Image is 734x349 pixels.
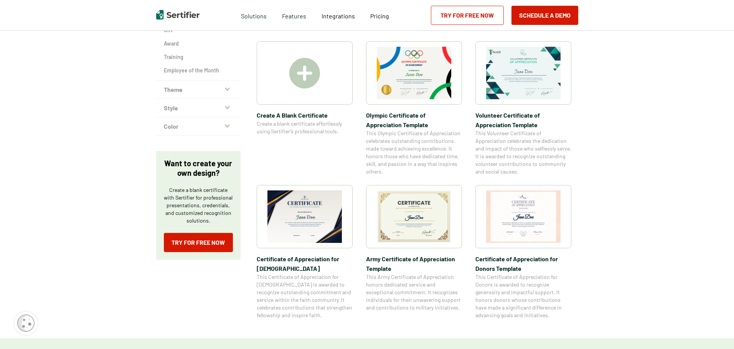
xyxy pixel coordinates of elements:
[156,10,200,20] img: Sertifier | Digital Credentialing Platform
[164,159,233,178] p: Want to create your own design?
[156,117,241,136] button: Color
[366,185,462,319] a: Army Certificate of Appreciation​ TemplateArmy Certificate of Appreciation​ TemplateThis Army Cer...
[267,190,342,243] img: Certificate of Appreciation for Church​
[156,80,241,99] button: Theme
[475,41,571,175] a: Volunteer Certificate of Appreciation TemplateVolunteer Certificate of Appreciation TemplateThis ...
[475,129,571,175] span: This Volunteer Certificate of Appreciation celebrates the dedication and impact of those who self...
[164,67,233,74] a: Employee of the Month
[17,315,35,332] img: Cookie Popup Icon
[257,185,353,319] a: Certificate of Appreciation for Church​Certificate of Appreciation for [DEMOGRAPHIC_DATA]​This Ce...
[377,190,451,243] img: Army Certificate of Appreciation​ Template
[164,233,233,252] a: Try for Free Now
[289,58,320,88] img: Create A Blank Certificate
[486,190,561,243] img: Certificate of Appreciation for Donors​ Template
[257,120,353,135] span: Create a blank certificate effortlessly using Sertifier’s professional tools.
[164,40,233,48] a: Award
[366,110,462,129] span: Olympic Certificate of Appreciation​ Template
[475,110,571,129] span: Volunteer Certificate of Appreciation Template
[486,47,561,99] img: Volunteer Certificate of Appreciation Template
[511,6,578,25] button: Schedule a Demo
[377,47,451,99] img: Olympic Certificate of Appreciation​ Template
[322,10,355,20] a: Integrations
[431,6,504,25] a: Try for Free Now
[156,99,241,117] button: Style
[164,186,233,224] p: Create a blank certificate with Sertifier for professional presentations, credentials, and custom...
[370,10,389,20] a: Pricing
[241,10,267,20] span: Solutions
[475,273,571,319] span: This Certificate of Appreciation for Donors is awarded to recognize generosity and impactful supp...
[257,110,353,120] span: Create A Blank Certificate
[366,41,462,175] a: Olympic Certificate of Appreciation​ TemplateOlympic Certificate of Appreciation​ TemplateThis Ol...
[366,129,462,175] span: This Olympic Certificate of Appreciation celebrates outstanding contributions made toward achievi...
[164,53,233,61] a: Training
[475,185,571,319] a: Certificate of Appreciation for Donors​ TemplateCertificate of Appreciation for Donors​ TemplateT...
[257,273,353,319] span: This Certificate of Appreciation for [DEMOGRAPHIC_DATA] is awarded to recognize outstanding commi...
[475,254,571,273] span: Certificate of Appreciation for Donors​ Template
[366,273,462,311] span: This Army Certificate of Appreciation honors dedicated service and exceptional commitment. It rec...
[322,12,355,20] span: Integrations
[370,12,389,20] span: Pricing
[257,254,353,273] span: Certificate of Appreciation for [DEMOGRAPHIC_DATA]​
[282,10,306,20] span: Features
[696,312,734,349] iframe: Chat Widget
[366,254,462,273] span: Army Certificate of Appreciation​ Template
